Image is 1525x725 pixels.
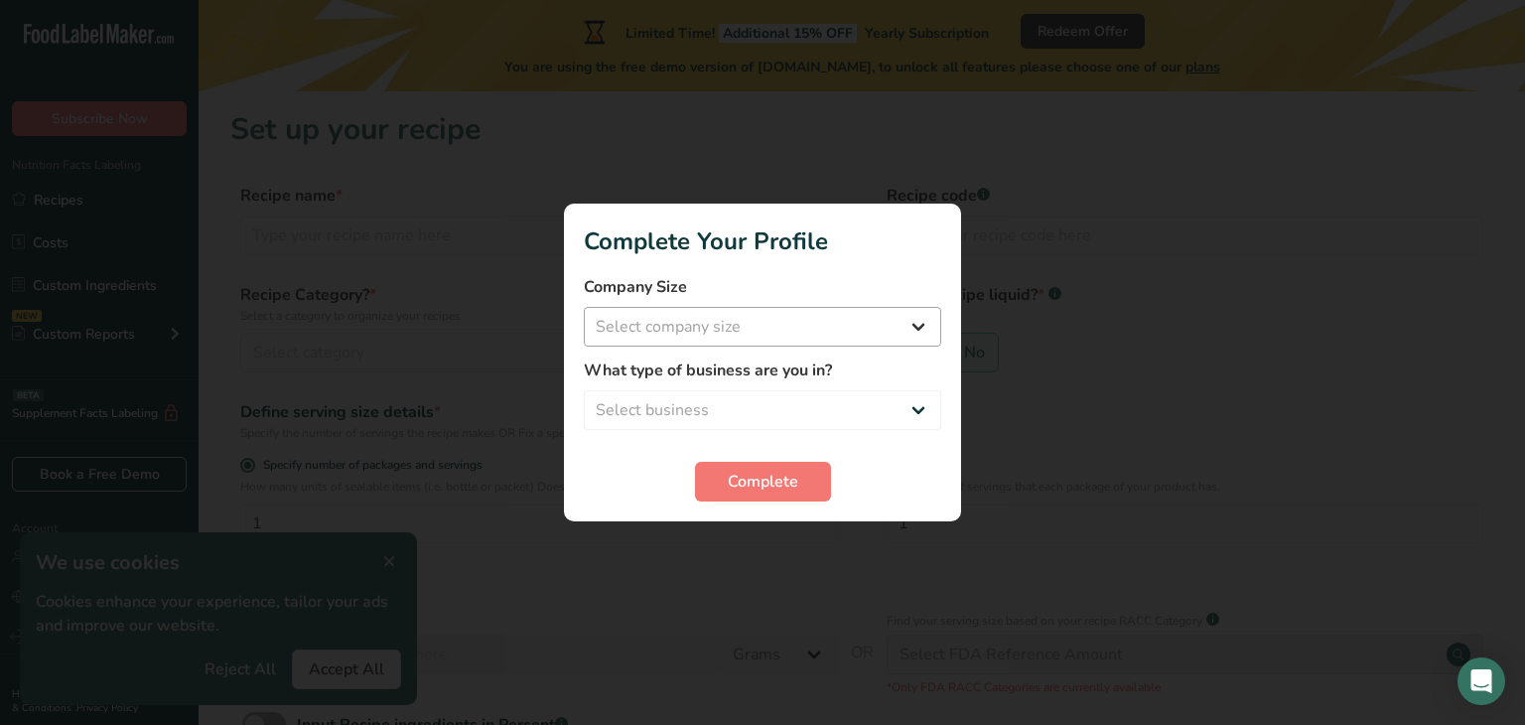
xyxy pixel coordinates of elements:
[728,470,798,494] span: Complete
[584,275,941,299] label: Company Size
[584,223,941,259] h1: Complete Your Profile
[1457,657,1505,705] div: Open Intercom Messenger
[584,359,941,382] label: What type of business are you in?
[695,462,831,502] button: Complete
